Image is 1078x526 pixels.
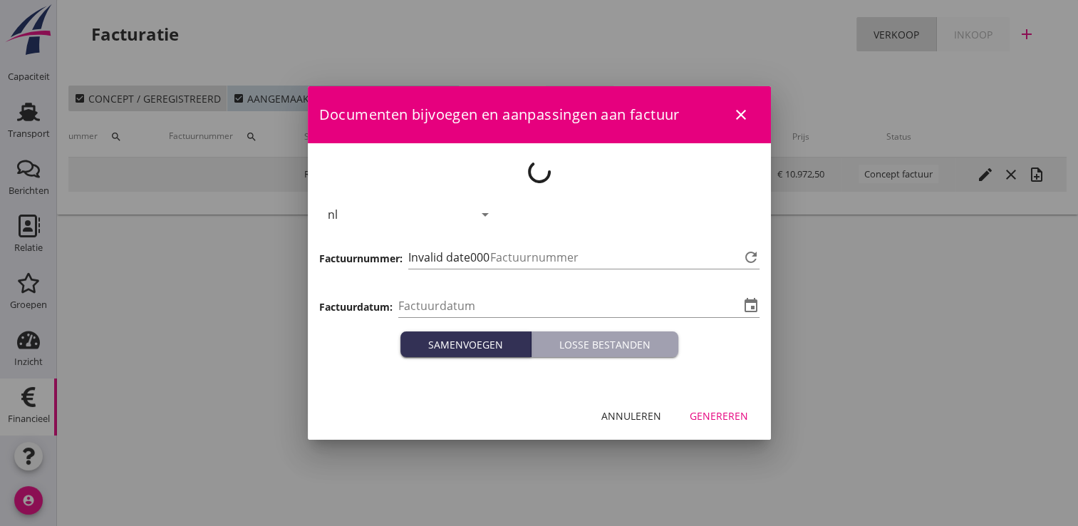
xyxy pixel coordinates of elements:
[532,331,678,357] button: Losse bestanden
[590,403,673,428] button: Annuleren
[490,246,740,269] input: Factuurnummer
[398,294,740,317] input: Factuurdatum
[742,297,760,314] i: event
[537,337,673,352] div: Losse bestanden
[319,299,393,314] h3: Factuurdatum:
[406,337,525,352] div: Samenvoegen
[678,403,760,428] button: Genereren
[319,251,403,266] h3: Factuurnummer:
[400,331,532,357] button: Samenvoegen
[690,408,748,423] div: Genereren
[477,206,494,223] i: arrow_drop_down
[328,208,338,221] div: nl
[308,86,771,143] div: Documenten bijvoegen en aanpassingen aan factuur
[732,106,750,123] i: close
[408,249,489,267] span: Invalid date000
[742,249,760,266] i: refresh
[601,408,661,423] div: Annuleren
